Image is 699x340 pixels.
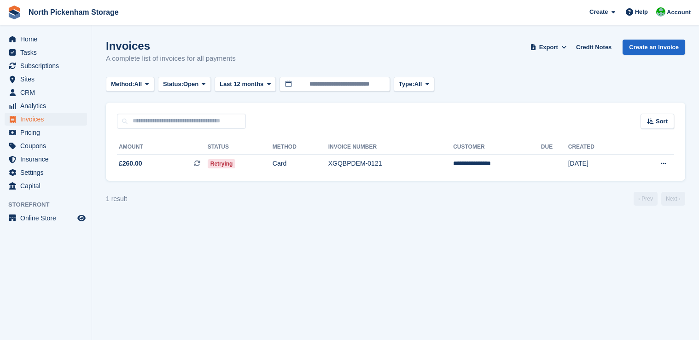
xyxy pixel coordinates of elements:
span: Sort [656,117,668,126]
a: menu [5,212,87,225]
h1: Invoices [106,40,236,52]
span: Storefront [8,200,92,209]
nav: Page [632,192,687,206]
span: Tasks [20,46,76,59]
button: Last 12 months [215,77,276,92]
td: [DATE] [568,154,629,173]
span: Settings [20,166,76,179]
span: Sites [20,73,76,86]
span: Retrying [208,159,236,168]
button: Method: All [106,77,154,92]
img: stora-icon-8386f47178a22dfd0bd8f6a31ec36ba5ce8667c1dd55bd0f319d3a0aa187defe.svg [7,6,21,19]
span: Online Store [20,212,76,225]
span: Invoices [20,113,76,126]
button: Type: All [394,77,434,92]
span: Help [635,7,648,17]
a: North Pickenham Storage [25,5,122,20]
th: Invoice Number [328,140,453,155]
th: Status [208,140,273,155]
img: Chris Gulliver [656,7,665,17]
th: Customer [453,140,541,155]
a: menu [5,113,87,126]
a: menu [5,33,87,46]
span: Account [667,8,691,17]
span: Analytics [20,99,76,112]
a: Credit Notes [572,40,615,55]
th: Due [541,140,568,155]
a: menu [5,139,87,152]
span: Status: [163,80,183,89]
span: Export [539,43,558,52]
span: Pricing [20,126,76,139]
a: menu [5,86,87,99]
a: menu [5,59,87,72]
th: Created [568,140,629,155]
span: Home [20,33,76,46]
td: XGQBPDEM-0121 [328,154,453,173]
a: menu [5,73,87,86]
th: Amount [117,140,208,155]
a: menu [5,179,87,192]
a: Preview store [76,213,87,224]
span: Last 12 months [220,80,263,89]
a: Next [661,192,685,206]
th: Method [273,140,328,155]
p: A complete list of invoices for all payments [106,53,236,64]
span: Coupons [20,139,76,152]
span: CRM [20,86,76,99]
a: Create an Invoice [623,40,685,55]
a: menu [5,46,87,59]
button: Export [528,40,569,55]
span: £260.00 [119,159,142,168]
span: All [414,80,422,89]
span: Type: [399,80,414,89]
span: Method: [111,80,134,89]
a: menu [5,126,87,139]
a: menu [5,166,87,179]
button: Status: Open [158,77,211,92]
span: Open [183,80,198,89]
span: Capital [20,179,76,192]
td: Card [273,154,328,173]
span: Subscriptions [20,59,76,72]
a: Previous [634,192,658,206]
a: menu [5,153,87,166]
div: 1 result [106,194,127,204]
span: Create [589,7,608,17]
span: All [134,80,142,89]
a: menu [5,99,87,112]
span: Insurance [20,153,76,166]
